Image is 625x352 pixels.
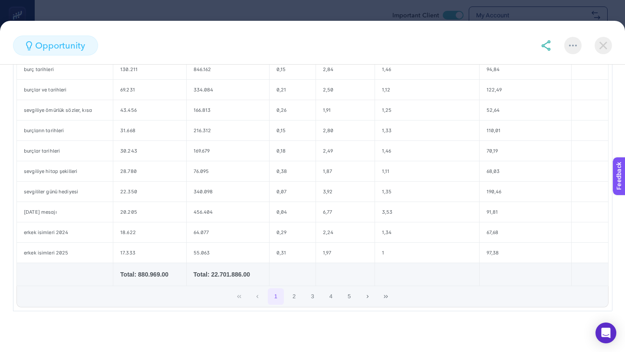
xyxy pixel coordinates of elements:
div: 0,26 [270,100,316,120]
div: 20.205 [113,202,186,222]
div: burç tarihleri [17,59,113,79]
span: opportunity [35,39,85,52]
div: 1,46 [375,59,479,79]
div: 64.077 [187,222,269,242]
div: 0,21 [270,80,316,100]
div: erkek isimleri 2025 [17,243,113,263]
div: 456.404 [187,202,269,222]
div: 55.063 [187,243,269,263]
div: 130.211 [113,59,186,79]
div: 2,24 [316,222,375,242]
div: 1,33 [375,121,479,140]
div: 1,12 [375,80,479,100]
div: 0,29 [270,222,316,242]
div: 169.679 [187,141,269,161]
div: 67,68 [480,222,571,242]
div: 94,84 [480,59,571,79]
div: sevgiliye hitap şekilleri [17,161,113,181]
div: 166.813 [187,100,269,120]
div: 846.162 [187,59,269,79]
div: sevgililer günü hediyesi [17,182,113,202]
div: 69.231 [113,80,186,100]
div: 0,04 [270,202,316,222]
div: 1,87 [316,161,375,181]
div: 2,49 [316,141,375,161]
div: 1,34 [375,222,479,242]
div: 43.456 [113,100,186,120]
div: 0,18 [270,141,316,161]
div: erkek isimleri 2024 [17,222,113,242]
div: Total: 880.969.00 [120,270,179,279]
div: 68,03 [480,161,571,181]
button: 2 [286,288,303,305]
div: 1,11 [375,161,479,181]
div: 110,01 [480,121,571,140]
div: 1,97 [316,243,375,263]
div: 0,15 [270,121,316,140]
div: Total: 22.701.886.00 [194,270,262,279]
div: 30.243 [113,141,186,161]
button: 5 [341,288,358,305]
div: 0,15 [270,59,316,79]
div: Open Intercom Messenger [595,323,616,343]
div: burçlar ve tarihleri [17,80,113,100]
div: burçların tarihleri [17,121,113,140]
div: 122,49 [480,80,571,100]
div: 2,50 [316,80,375,100]
img: More options [569,45,577,46]
div: 31.668 [113,121,186,140]
div: 1,91 [316,100,375,120]
div: 76.095 [187,161,269,181]
div: 70,19 [480,141,571,161]
div: 0,07 [270,182,316,202]
div: 2,80 [316,121,375,140]
button: Next Page [359,288,376,305]
img: share [541,40,551,51]
div: 97,38 [480,243,571,263]
div: 190,46 [480,182,571,202]
button: 3 [304,288,321,305]
div: 28.780 [113,161,186,181]
div: 0,38 [270,161,316,181]
button: Last Page [378,288,394,305]
span: Feedback [5,3,33,10]
div: 1,46 [375,141,479,161]
div: 216.312 [187,121,269,140]
div: 1 [375,243,479,263]
button: 4 [322,288,339,305]
button: 1 [268,288,284,305]
div: 340.098 [187,182,269,202]
div: 6,77 [316,202,375,222]
div: 2,84 [316,59,375,79]
div: 3,53 [375,202,479,222]
div: 22.350 [113,182,186,202]
div: 1,25 [375,100,479,120]
div: 91,81 [480,202,571,222]
div: 52,64 [480,100,571,120]
img: close-dialog [595,37,612,54]
div: 0,31 [270,243,316,263]
div: 334.084 [187,80,269,100]
div: 18.622 [113,222,186,242]
img: opportunity [26,41,32,50]
div: 1,35 [375,182,479,202]
div: 17.333 [113,243,186,263]
div: 3,92 [316,182,375,202]
div: [DATE] mesajı [17,202,113,222]
div: burçlar tarihleri [17,141,113,161]
div: sevgiliye ömürlük sözler, kısa [17,100,113,120]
